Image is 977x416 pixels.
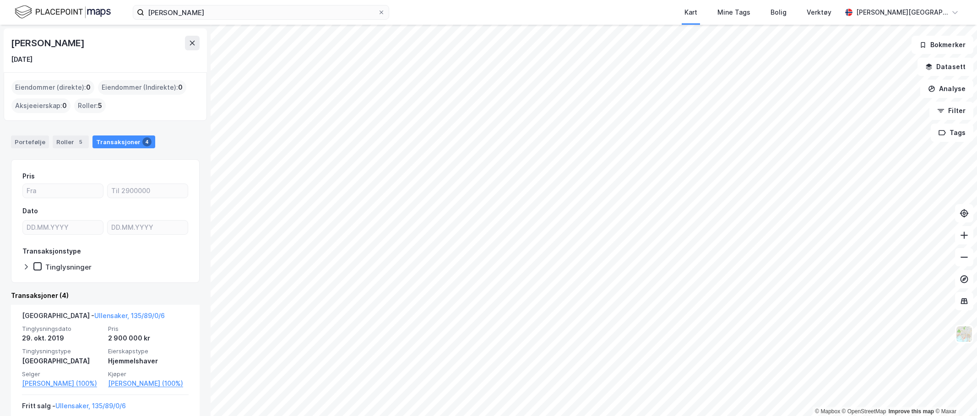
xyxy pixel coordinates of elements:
[11,54,33,65] div: [DATE]
[108,356,189,367] div: Hjemmelshaver
[22,171,35,182] div: Pris
[912,36,973,54] button: Bokmerker
[94,312,165,319] a: Ullensaker, 135/89/0/6
[22,378,103,389] a: [PERSON_NAME] (100%)
[917,58,973,76] button: Datasett
[55,402,126,410] a: Ullensaker, 135/89/0/6
[108,325,189,333] span: Pris
[23,184,103,198] input: Fra
[842,408,886,415] a: OpenStreetMap
[108,333,189,344] div: 2 900 000 kr
[74,98,106,113] div: Roller :
[771,7,787,18] div: Bolig
[22,356,103,367] div: [GEOGRAPHIC_DATA]
[889,408,934,415] a: Improve this map
[76,137,85,146] div: 5
[931,124,973,142] button: Tags
[108,221,188,234] input: DD.MM.YYYY
[144,5,378,19] input: Søk på adresse, matrikkel, gårdeiere, leietakere eller personer
[11,290,200,301] div: Transaksjoner (4)
[955,325,973,343] img: Z
[62,100,67,111] span: 0
[22,205,38,216] div: Dato
[815,408,840,415] a: Mapbox
[920,80,973,98] button: Analyse
[53,135,89,148] div: Roller
[22,400,126,415] div: Fritt salg -
[11,135,49,148] div: Portefølje
[22,370,103,378] span: Selger
[11,98,71,113] div: Aksjeeierskap :
[856,7,948,18] div: [PERSON_NAME][GEOGRAPHIC_DATA]
[45,263,92,271] div: Tinglysninger
[807,7,831,18] div: Verktøy
[11,80,94,95] div: Eiendommer (direkte) :
[98,80,186,95] div: Eiendommer (Indirekte) :
[22,310,165,325] div: [GEOGRAPHIC_DATA] -
[931,372,977,416] iframe: Chat Widget
[86,82,91,93] span: 0
[22,246,81,257] div: Transaksjonstype
[108,184,188,198] input: Til 2900000
[929,102,973,120] button: Filter
[717,7,750,18] div: Mine Tags
[108,370,189,378] span: Kjøper
[15,4,111,20] img: logo.f888ab2527a4732fd821a326f86c7f29.svg
[11,36,86,50] div: [PERSON_NAME]
[22,333,103,344] div: 29. okt. 2019
[92,135,155,148] div: Transaksjoner
[684,7,697,18] div: Kart
[108,378,189,389] a: [PERSON_NAME] (100%)
[142,137,152,146] div: 4
[23,221,103,234] input: DD.MM.YYYY
[98,100,102,111] span: 5
[931,372,977,416] div: Kontrollprogram for chat
[22,325,103,333] span: Tinglysningsdato
[108,347,189,355] span: Eierskapstype
[178,82,183,93] span: 0
[22,347,103,355] span: Tinglysningstype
